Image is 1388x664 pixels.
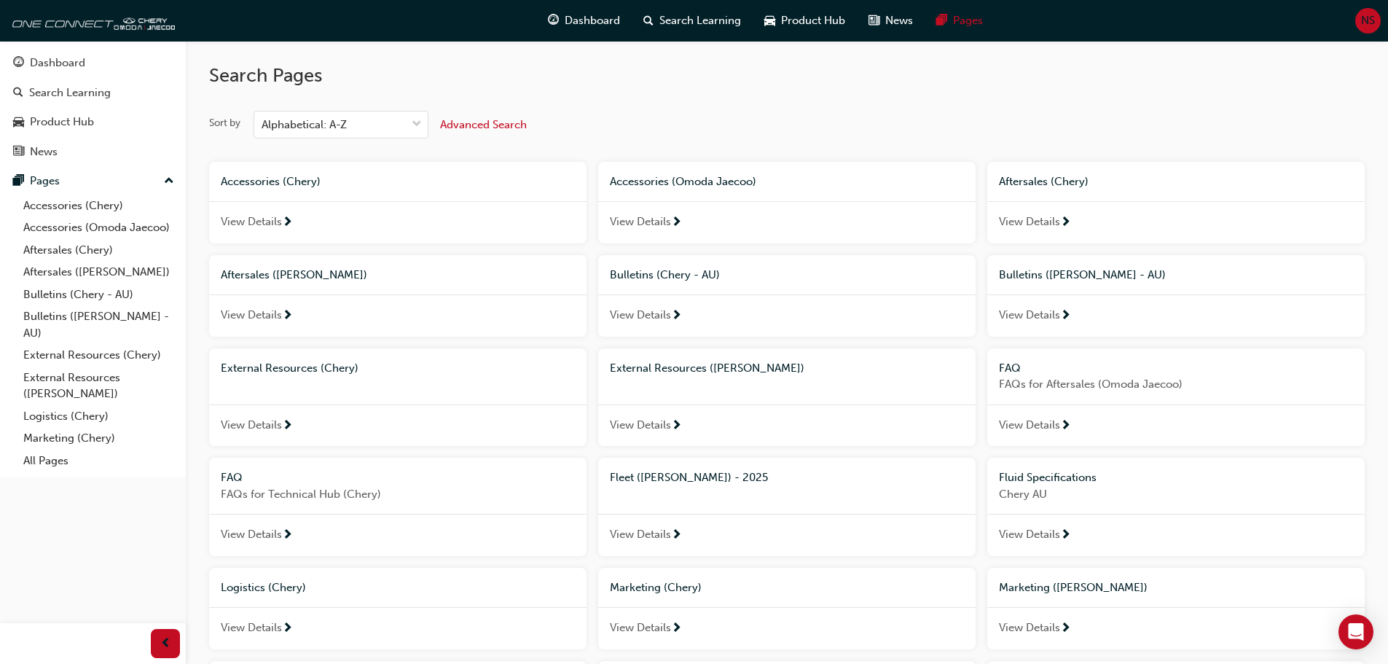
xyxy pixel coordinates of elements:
a: Dashboard [6,50,180,77]
span: news-icon [869,12,879,30]
span: next-icon [671,529,682,542]
span: View Details [999,307,1060,324]
div: Alphabetical: A-Z [262,117,347,133]
span: up-icon [164,172,174,191]
span: View Details [999,417,1060,434]
span: FAQ [221,471,243,484]
span: Accessories (Chery) [221,175,321,188]
span: View Details [610,526,671,543]
span: guage-icon [13,57,24,70]
span: Fleet ([PERSON_NAME]) - 2025 [610,471,768,484]
span: Marketing (Chery) [610,581,702,594]
span: Logistics (Chery) [221,581,306,594]
a: Bulletins (Chery - AU)View Details [598,255,976,337]
span: next-icon [282,310,293,323]
span: next-icon [1060,529,1071,542]
div: Dashboard [30,55,85,71]
span: next-icon [1060,622,1071,636]
div: Pages [30,173,60,190]
a: News [6,138,180,165]
span: car-icon [13,116,24,129]
a: Accessories (Chery) [17,195,180,217]
button: DashboardSearch LearningProduct HubNews [6,47,180,168]
span: External Resources (Chery) [221,362,358,375]
span: Pages [953,12,983,29]
span: News [885,12,913,29]
a: External Resources ([PERSON_NAME])View Details [598,348,976,447]
span: FAQs for Technical Hub (Chery) [221,486,575,503]
a: Aftersales ([PERSON_NAME]) [17,261,180,284]
a: Marketing (Chery)View Details [598,568,976,649]
button: Pages [6,168,180,195]
span: FAQs for Aftersales (Omoda Jaecoo) [999,376,1353,393]
span: next-icon [1060,310,1071,323]
span: View Details [999,620,1060,636]
a: Product Hub [6,109,180,136]
span: Aftersales (Chery) [999,175,1089,188]
span: guage-icon [548,12,559,30]
span: View Details [221,214,282,230]
span: Marketing ([PERSON_NAME]) [999,581,1148,594]
a: car-iconProduct Hub [753,6,857,36]
div: Open Intercom Messenger [1338,614,1373,649]
a: External Resources (Chery)View Details [209,348,587,447]
span: next-icon [282,216,293,230]
span: Bulletins (Chery - AU) [610,268,720,281]
a: Accessories (Omoda Jaecoo)View Details [598,162,976,243]
span: View Details [610,214,671,230]
span: Chery AU [999,486,1353,503]
span: car-icon [764,12,775,30]
img: oneconnect [7,6,175,35]
span: Aftersales ([PERSON_NAME]) [221,268,367,281]
span: Fluid Specifications [999,471,1097,484]
span: down-icon [412,115,422,134]
span: View Details [610,620,671,636]
a: All Pages [17,450,180,472]
a: Aftersales ([PERSON_NAME])View Details [209,255,587,337]
span: View Details [221,417,282,434]
a: Aftersales (Chery) [17,239,180,262]
a: guage-iconDashboard [536,6,632,36]
a: Bulletins ([PERSON_NAME] - AU) [17,305,180,344]
span: next-icon [671,310,682,323]
a: Fleet ([PERSON_NAME]) - 2025View Details [598,458,976,556]
span: next-icon [282,622,293,636]
a: Aftersales (Chery)View Details [987,162,1365,243]
div: Sort by [209,116,240,130]
a: FAQFAQs for Aftersales (Omoda Jaecoo)View Details [987,348,1365,447]
span: search-icon [13,87,23,100]
span: next-icon [1060,216,1071,230]
span: next-icon [282,529,293,542]
button: NS [1355,8,1381,34]
a: Logistics (Chery)View Details [209,568,587,649]
span: View Details [610,417,671,434]
div: News [30,144,58,160]
span: Dashboard [565,12,620,29]
span: Product Hub [781,12,845,29]
a: Accessories (Omoda Jaecoo) [17,216,180,239]
span: search-icon [643,12,654,30]
a: Fluid SpecificationsChery AUView Details [987,458,1365,556]
div: Search Learning [29,85,111,101]
span: Bulletins ([PERSON_NAME] - AU) [999,268,1166,281]
h2: Search Pages [209,64,1365,87]
span: NS [1361,12,1375,29]
a: search-iconSearch Learning [632,6,753,36]
button: Advanced Search [440,111,527,138]
span: next-icon [282,420,293,433]
span: next-icon [1060,420,1071,433]
span: View Details [999,214,1060,230]
a: Marketing (Chery) [17,427,180,450]
span: Accessories (Omoda Jaecoo) [610,175,756,188]
span: pages-icon [936,12,947,30]
div: Product Hub [30,114,94,130]
a: Marketing ([PERSON_NAME])View Details [987,568,1365,649]
span: next-icon [671,420,682,433]
span: FAQ [999,362,1021,375]
a: External Resources (Chery) [17,344,180,367]
a: FAQFAQs for Technical Hub (Chery)View Details [209,458,587,556]
span: Search Learning [659,12,741,29]
span: View Details [610,307,671,324]
span: View Details [999,526,1060,543]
